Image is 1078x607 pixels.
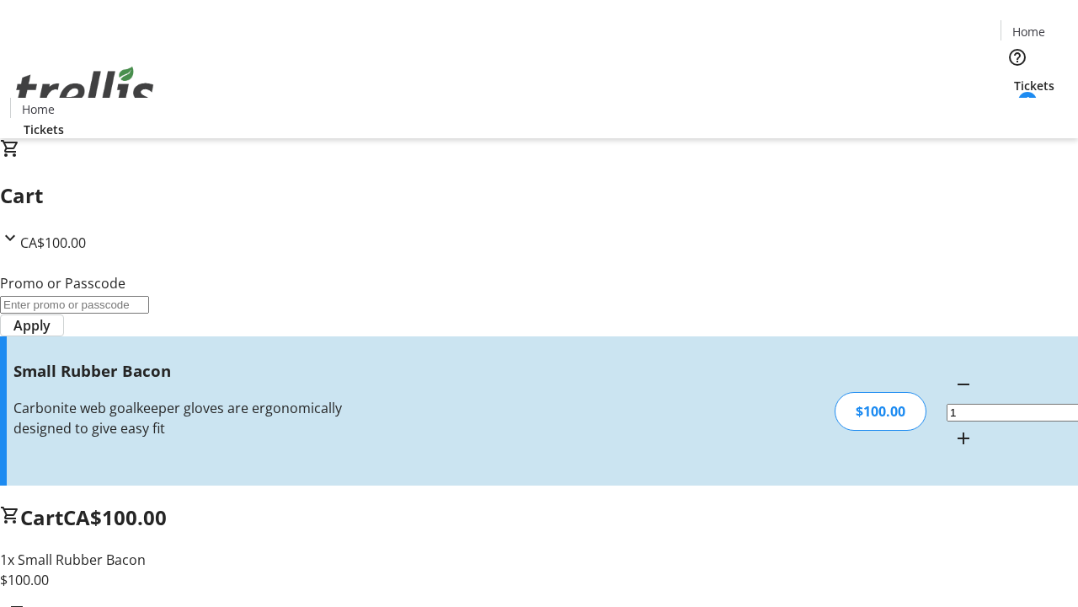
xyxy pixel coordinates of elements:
button: Decrement by one [947,368,980,401]
button: Cart [1001,94,1034,128]
span: Apply [13,315,51,336]
h3: Small Rubber Bacon [13,359,382,383]
a: Tickets [10,121,77,138]
span: Home [22,100,55,118]
a: Home [11,100,65,118]
span: Tickets [1014,77,1054,94]
span: Tickets [24,121,64,138]
div: Carbonite web goalkeeper gloves are ergonomically designed to give easy fit [13,398,382,438]
img: Orient E2E Organization qZZYhsQYOi's Logo [10,48,160,132]
span: Home [1012,23,1045,40]
button: Help [1001,40,1034,74]
div: $100.00 [835,392,926,431]
span: CA$100.00 [20,234,86,252]
span: CA$100.00 [63,503,167,531]
a: Tickets [1001,77,1068,94]
button: Increment by one [947,422,980,455]
a: Home [1001,23,1055,40]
